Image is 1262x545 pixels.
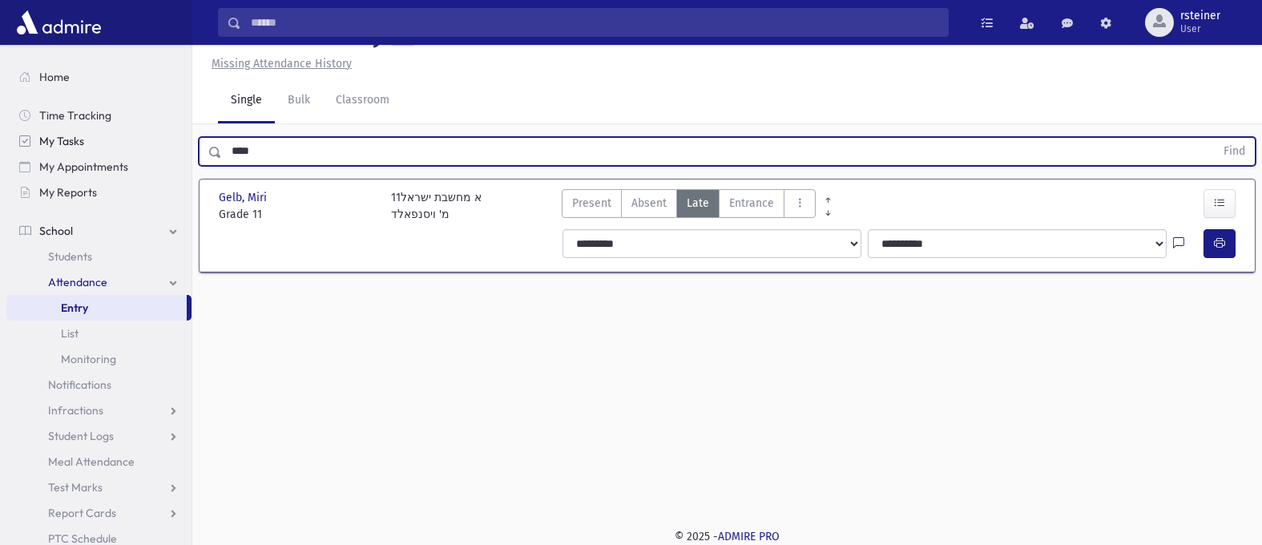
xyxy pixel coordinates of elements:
[218,528,1236,545] div: © 2025 -
[39,108,111,123] span: Time Tracking
[6,180,192,205] a: My Reports
[6,218,192,244] a: School
[13,6,105,38] img: AdmirePro
[572,195,611,212] span: Present
[6,103,192,128] a: Time Tracking
[6,64,192,90] a: Home
[48,429,114,443] span: Student Logs
[39,70,70,84] span: Home
[219,189,270,206] span: Gelb, Miri
[1214,138,1255,165] button: Find
[729,195,774,212] span: Entrance
[48,506,116,520] span: Report Cards
[687,195,709,212] span: Late
[6,154,192,180] a: My Appointments
[39,134,84,148] span: My Tasks
[6,295,187,321] a: Entry
[6,500,192,526] a: Report Cards
[48,377,111,392] span: Notifications
[241,8,948,37] input: Search
[6,474,192,500] a: Test Marks
[48,454,135,469] span: Meal Attendance
[212,57,352,71] u: Missing Attendance History
[61,352,116,366] span: Monitoring
[48,480,103,495] span: Test Marks
[6,244,192,269] a: Students
[1180,22,1220,35] span: User
[275,79,323,123] a: Bulk
[1180,10,1220,22] span: rsteiner
[219,206,375,223] span: Grade 11
[61,301,88,315] span: Entry
[6,269,192,295] a: Attendance
[205,57,352,71] a: Missing Attendance History
[39,185,97,200] span: My Reports
[48,275,107,289] span: Attendance
[323,79,402,123] a: Classroom
[6,321,192,346] a: List
[6,423,192,449] a: Student Logs
[48,249,92,264] span: Students
[39,224,73,238] span: School
[6,346,192,372] a: Monitoring
[562,189,816,223] div: AttTypes
[6,372,192,398] a: Notifications
[48,403,103,418] span: Infractions
[6,398,192,423] a: Infractions
[218,79,275,123] a: Single
[61,326,79,341] span: List
[391,189,482,223] div: 11א מחשבת ישראל מ' ויסנפאלד
[39,159,128,174] span: My Appointments
[6,128,192,154] a: My Tasks
[6,449,192,474] a: Meal Attendance
[631,195,667,212] span: Absent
